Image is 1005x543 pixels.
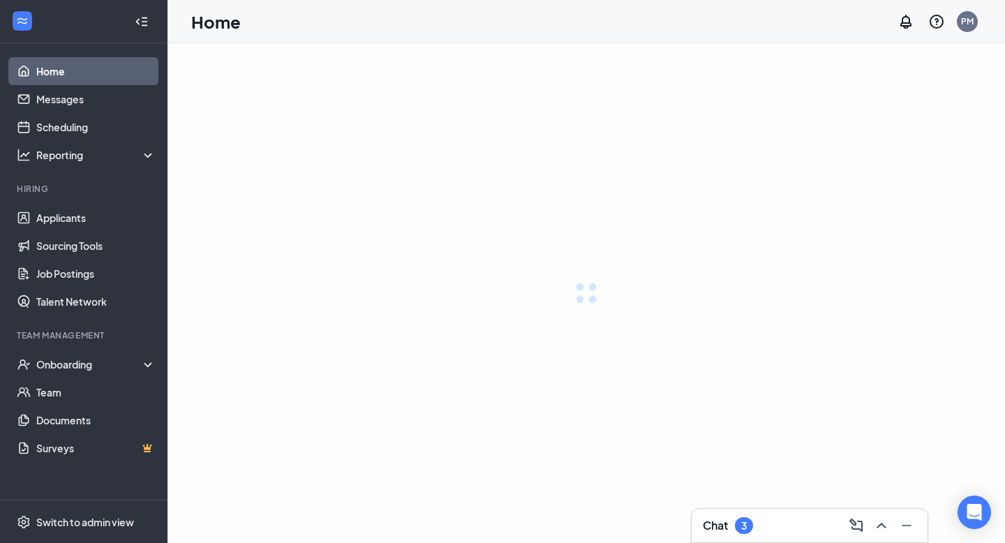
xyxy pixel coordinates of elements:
[958,496,991,529] div: Open Intercom Messenger
[36,113,156,141] a: Scheduling
[741,520,747,532] div: 3
[36,85,156,113] a: Messages
[894,514,916,537] button: Minimize
[36,378,156,406] a: Team
[17,148,31,162] svg: Analysis
[36,148,156,162] div: Reporting
[703,518,728,533] h3: Chat
[36,204,156,232] a: Applicants
[36,434,156,462] a: SurveysCrown
[869,514,891,537] button: ChevronUp
[15,14,29,28] svg: WorkstreamLogo
[36,232,156,260] a: Sourcing Tools
[961,15,974,27] div: PM
[844,514,866,537] button: ComposeMessage
[928,13,945,30] svg: QuestionInfo
[191,10,241,34] h1: Home
[135,15,149,29] svg: Collapse
[17,357,31,371] svg: UserCheck
[36,288,156,315] a: Talent Network
[898,517,915,534] svg: Minimize
[848,517,865,534] svg: ComposeMessage
[36,515,134,529] div: Switch to admin view
[17,183,153,195] div: Hiring
[36,357,156,371] div: Onboarding
[36,260,156,288] a: Job Postings
[898,13,914,30] svg: Notifications
[36,57,156,85] a: Home
[17,515,31,529] svg: Settings
[36,406,156,434] a: Documents
[17,329,153,341] div: Team Management
[873,517,890,534] svg: ChevronUp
